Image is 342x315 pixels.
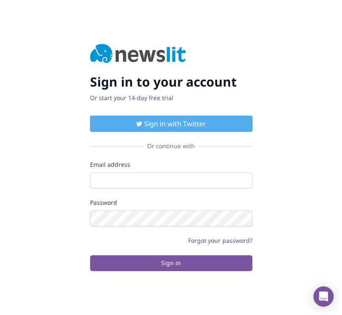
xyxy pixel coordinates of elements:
[90,198,252,207] label: Password
[144,142,198,150] span: Or continue with
[99,94,173,102] a: start your 14-day free trial
[90,255,252,271] button: Sign in
[188,236,252,244] a: Forgot your password?
[313,286,334,307] div: Open Intercom Messenger
[90,116,252,132] button: Sign in with Twitter
[90,94,252,102] p: Or
[90,44,186,64] img: Newslit
[90,160,252,169] label: Email address
[90,74,252,90] h2: Sign in to your account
